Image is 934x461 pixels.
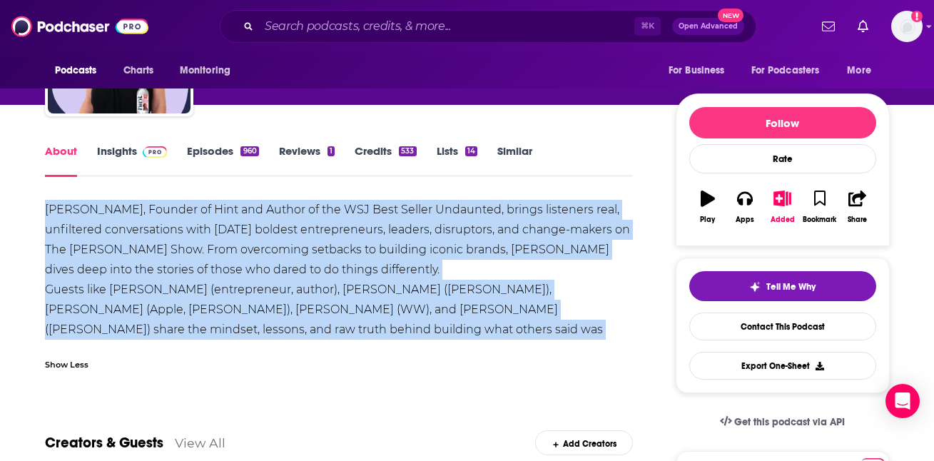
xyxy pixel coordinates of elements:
a: Charts [114,57,163,84]
button: Follow [689,107,876,138]
button: open menu [45,57,116,84]
a: Show notifications dropdown [852,14,874,39]
span: New [718,9,743,22]
div: Added [771,216,795,224]
img: tell me why sparkle [749,281,761,293]
div: Play [700,216,715,224]
div: Apps [736,216,754,224]
img: Podchaser Pro [143,146,168,158]
a: View All [175,435,225,450]
img: Podchaser - Follow, Share and Rate Podcasts [11,13,148,40]
span: More [847,61,871,81]
button: open menu [170,57,249,84]
button: open menu [742,57,841,84]
div: Search podcasts, credits, & more... [220,10,756,43]
button: Added [763,181,801,233]
div: 14 [465,146,477,156]
span: Tell Me Why [766,281,816,293]
div: Rate [689,144,876,173]
div: Bookmark [803,216,836,224]
button: tell me why sparkleTell Me Why [689,271,876,301]
button: open menu [659,57,743,84]
a: Lists14 [437,144,477,177]
button: Export One-Sheet [689,352,876,380]
span: Open Advanced [679,23,738,30]
button: Open AdvancedNew [672,18,744,35]
a: Reviews1 [279,144,335,177]
div: [PERSON_NAME], Founder of Hint and Author of the WSJ Best Seller Undaunted, brings listeners real... [45,200,634,360]
div: Open Intercom Messenger [885,384,920,418]
button: Share [838,181,875,233]
button: Show profile menu [891,11,923,42]
a: About [45,144,77,177]
a: Credits533 [355,144,416,177]
span: For Podcasters [751,61,820,81]
button: Bookmark [801,181,838,233]
a: Get this podcast via API [709,405,857,440]
a: Show notifications dropdown [816,14,841,39]
button: open menu [837,57,889,84]
a: Creators & Guests [45,434,163,452]
span: Monitoring [180,61,230,81]
span: Podcasts [55,61,97,81]
span: Logged in as amandagibson [891,11,923,42]
button: Apps [726,181,763,233]
div: Add Creators [535,430,633,455]
button: Play [689,181,726,233]
div: 960 [240,146,258,156]
a: Contact This Podcast [689,313,876,340]
a: InsightsPodchaser Pro [97,144,168,177]
input: Search podcasts, credits, & more... [259,15,634,38]
svg: Add a profile image [911,11,923,22]
span: ⌘ K [634,17,661,36]
span: Get this podcast via API [734,416,845,428]
div: Share [848,216,867,224]
img: User Profile [891,11,923,42]
span: For Business [669,61,725,81]
div: 533 [399,146,416,156]
span: Charts [123,61,154,81]
a: Episodes960 [187,144,258,177]
a: Similar [497,144,532,177]
div: 1 [328,146,335,156]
